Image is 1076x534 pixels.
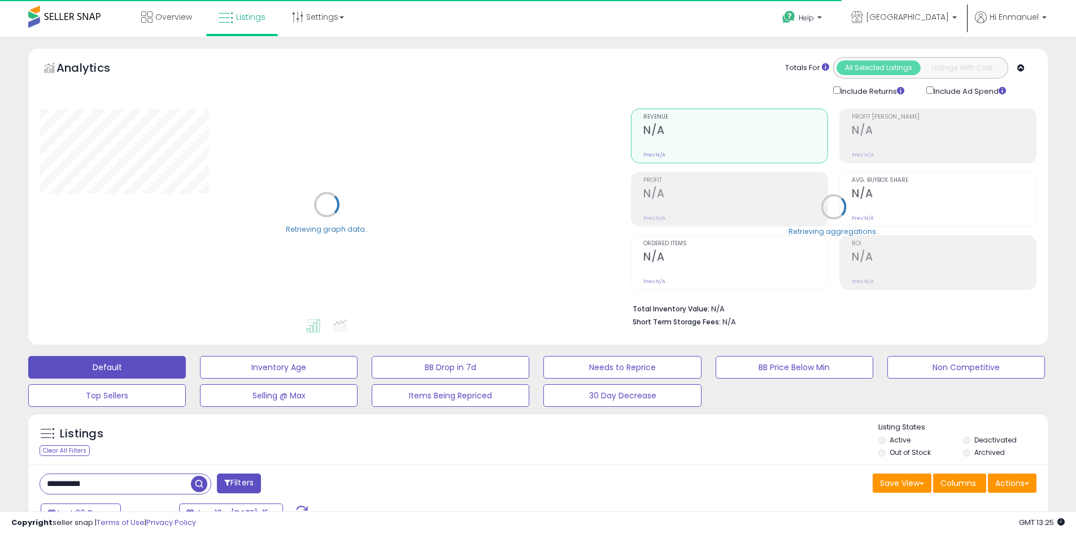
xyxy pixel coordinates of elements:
[60,426,103,442] h5: Listings
[887,356,1045,379] button: Non Competitive
[990,11,1039,23] span: Hi Enmanuel
[975,11,1047,37] a: Hi Enmanuel
[200,356,358,379] button: Inventory Age
[890,448,931,457] label: Out of Stock
[11,517,53,528] strong: Copyright
[236,11,265,23] span: Listings
[918,84,1024,97] div: Include Ad Spend
[97,517,145,528] a: Terms of Use
[789,226,879,236] div: Retrieving aggregations..
[890,435,911,445] label: Active
[974,448,1005,457] label: Archived
[866,11,949,23] span: [GEOGRAPHIC_DATA]
[1019,517,1065,528] span: 2025-08-15 13:25 GMT
[825,84,918,97] div: Include Returns
[837,60,921,75] button: All Selected Listings
[988,474,1036,493] button: Actions
[28,356,186,379] button: Default
[196,507,269,519] span: Jun-16 - [DATE]-15
[200,384,358,407] button: Selling @ Max
[543,384,701,407] button: 30 Day Decrease
[372,356,529,379] button: BB Drop in 7d
[11,518,196,528] div: seller snap | |
[785,63,829,73] div: Totals For
[56,60,132,79] h5: Analytics
[920,60,1004,75] button: Listings With Cost
[286,224,368,234] div: Retrieving graph data..
[155,11,192,23] span: Overview
[974,435,1017,445] label: Deactivated
[58,507,107,519] span: Last 30 Days
[372,384,529,407] button: Items Being Repriced
[799,13,814,23] span: Help
[782,10,796,24] i: Get Help
[873,474,931,493] button: Save View
[179,503,283,523] button: Jun-16 - [DATE]-15
[543,356,701,379] button: Needs to Reprice
[217,474,261,493] button: Filters
[41,503,121,523] button: Last 30 Days
[40,445,90,456] div: Clear All Filters
[933,474,986,493] button: Columns
[773,2,833,37] a: Help
[123,509,175,519] span: Compared to:
[28,384,186,407] button: Top Sellers
[940,477,976,489] span: Columns
[146,517,196,528] a: Privacy Policy
[716,356,873,379] button: BB Price Below Min
[878,422,1048,433] p: Listing States:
